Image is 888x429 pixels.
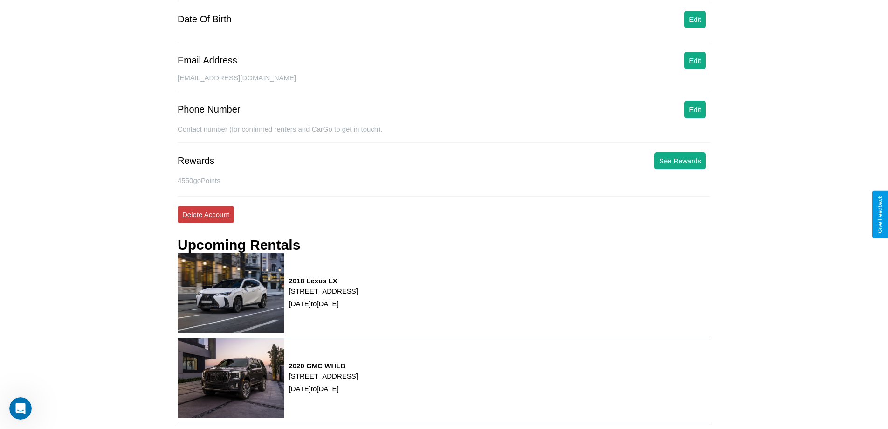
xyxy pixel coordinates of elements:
p: [STREET_ADDRESS] [289,285,358,297]
button: Delete Account [178,206,234,223]
div: [EMAIL_ADDRESS][DOMAIN_NAME] [178,74,710,91]
p: 4550 goPoints [178,174,710,187]
button: Edit [684,101,706,118]
div: Date Of Birth [178,14,232,25]
iframe: Intercom live chat [9,397,32,420]
button: Edit [684,52,706,69]
p: [DATE] to [DATE] [289,297,358,310]
div: Rewards [178,155,214,166]
div: Give Feedback [877,196,883,233]
img: rental [178,253,284,333]
div: Contact number (for confirmed renters and CarGo to get in touch). [178,125,710,143]
div: Email Address [178,55,237,66]
h3: 2018 Lexus LX [289,277,358,285]
p: [DATE] to [DATE] [289,382,358,395]
button: Edit [684,11,706,28]
h3: 2020 GMC WHLB [289,362,358,370]
p: [STREET_ADDRESS] [289,370,358,382]
img: rental [178,338,284,418]
button: See Rewards [654,152,706,169]
div: Phone Number [178,104,241,115]
h3: Upcoming Rentals [178,237,300,253]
